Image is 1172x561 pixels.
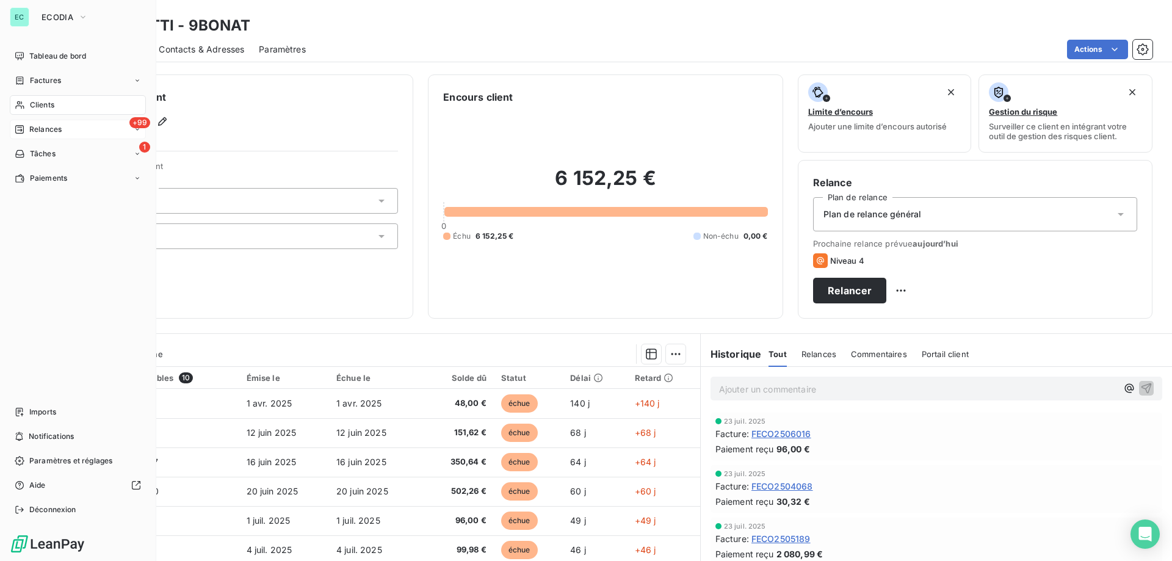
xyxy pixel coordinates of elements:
[42,12,73,22] span: ECODIA
[336,373,411,383] div: Échue le
[808,107,873,117] span: Limite d’encours
[808,121,947,131] span: Ajouter une limite d’encours autorisé
[476,231,514,242] span: 6 152,25 €
[30,75,61,86] span: Factures
[715,480,749,493] span: Facture :
[10,46,146,66] a: Tableau de bord
[501,482,538,501] span: échue
[426,427,487,439] span: 151,62 €
[635,486,656,496] span: +60 j
[501,541,538,559] span: échue
[978,74,1152,153] button: Gestion du risqueSurveiller ce client en intégrant votre outil de gestion des risques client.
[701,347,762,361] h6: Historique
[570,457,586,467] span: 64 j
[259,43,306,56] span: Paramètres
[107,15,250,37] h3: BONATTI - 9BONAT
[10,120,146,139] a: +99Relances
[247,545,292,555] span: 4 juil. 2025
[441,221,446,231] span: 0
[29,407,56,418] span: Imports
[29,431,74,442] span: Notifications
[989,107,1057,117] span: Gestion du risque
[30,148,56,159] span: Tâches
[10,476,146,495] a: Aide
[989,121,1142,141] span: Surveiller ce client en intégrant votre outil de gestion des risques client.
[913,239,958,248] span: aujourd’hui
[743,231,768,242] span: 0,00 €
[751,480,813,493] span: FECO2504068
[813,278,887,303] button: Relancer
[247,486,298,496] span: 20 juin 2025
[29,504,76,515] span: Déconnexion
[29,51,86,62] span: Tableau de bord
[336,545,382,555] span: 4 juil. 2025
[570,515,586,526] span: 49 j
[776,548,823,560] span: 2 080,99 €
[29,480,46,491] span: Aide
[336,427,386,438] span: 12 juin 2025
[715,548,774,560] span: Paiement reçu
[426,544,487,556] span: 99,98 €
[443,166,767,203] h2: 6 152,25 €
[129,117,150,128] span: +99
[715,495,774,508] span: Paiement reçu
[30,100,54,110] span: Clients
[715,427,749,440] span: Facture :
[30,173,67,184] span: Paiements
[98,372,232,383] div: Pièces comptables
[823,208,921,220] span: Plan de relance général
[751,532,811,545] span: FECO2505189
[426,373,487,383] div: Solde dû
[724,523,766,530] span: 23 juil. 2025
[635,545,656,555] span: +46 j
[336,515,380,526] span: 1 juil. 2025
[247,398,292,408] span: 1 avr. 2025
[29,455,112,466] span: Paramètres et réglages
[570,398,590,408] span: 140 j
[426,515,487,527] span: 96,00 €
[247,373,322,383] div: Émise le
[139,142,150,153] span: 1
[798,74,972,153] button: Limite d’encoursAjouter une limite d’encours autorisé
[501,424,538,442] span: échue
[501,512,538,530] span: échue
[10,71,146,90] a: Factures
[426,485,487,498] span: 502,26 €
[247,457,297,467] span: 16 juin 2025
[570,545,586,555] span: 46 j
[922,349,969,359] span: Portail client
[10,402,146,422] a: Imports
[570,486,586,496] span: 60 j
[247,427,297,438] span: 12 juin 2025
[635,373,693,383] div: Retard
[74,90,398,104] h6: Informations client
[10,7,29,27] div: EC
[776,495,810,508] span: 30,32 €
[724,418,766,425] span: 23 juil. 2025
[776,443,810,455] span: 96,00 €
[635,457,656,467] span: +64 j
[10,95,146,115] a: Clients
[10,168,146,188] a: Paiements
[703,231,739,242] span: Non-échu
[724,470,766,477] span: 23 juil. 2025
[751,427,811,440] span: FECO2506016
[813,175,1137,190] h6: Relance
[426,397,487,410] span: 48,00 €
[715,532,749,545] span: Facture :
[769,349,787,359] span: Tout
[10,144,146,164] a: 1Tâches
[98,161,398,178] span: Propriétés Client
[1130,519,1160,549] div: Open Intercom Messenger
[635,427,656,438] span: +68 j
[635,398,660,408] span: +140 j
[570,373,620,383] div: Délai
[179,372,193,383] span: 10
[453,231,471,242] span: Échu
[10,451,146,471] a: Paramètres et réglages
[1067,40,1128,59] button: Actions
[29,124,62,135] span: Relances
[501,373,555,383] div: Statut
[247,515,291,526] span: 1 juil. 2025
[635,515,656,526] span: +49 j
